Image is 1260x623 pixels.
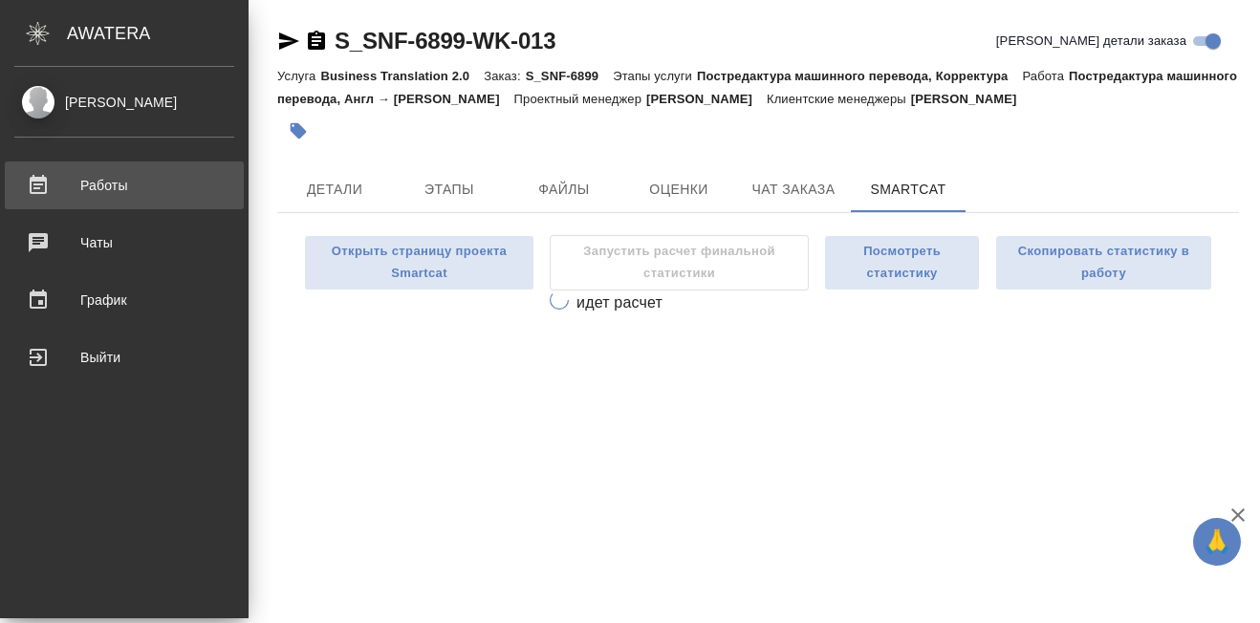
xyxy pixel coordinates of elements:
p: Business Translation 2.0 [320,69,484,83]
div: Обновление [550,235,809,316]
span: 🙏 [1201,522,1233,562]
button: Посмотреть статистику [824,235,980,290]
a: График [5,276,244,324]
a: S_SNF-6899-WK-013 [335,28,555,54]
p: S_SNF-6899 [526,69,614,83]
button: Скопировать ссылку для ЯМессенджера [277,30,300,53]
button: Открыть страницу проекта Smartcat [304,235,534,290]
div: AWATERA [67,14,249,53]
span: Оценки [633,178,725,202]
a: Выйти [5,333,244,381]
div: [PERSON_NAME] [14,92,234,113]
p: [PERSON_NAME] [911,92,1032,106]
span: Детали [289,178,380,202]
button: 🙏 [1193,518,1241,566]
p: Заказ: [484,69,525,83]
span: Скопировать статистику в работу [1006,241,1202,285]
p: Постредактура машинного перевода, Корректура [697,69,1022,83]
span: Файлы [518,178,610,202]
span: Этапы [403,178,495,202]
button: Скопировать ссылку [305,30,328,53]
div: идет расчет [573,288,666,318]
p: Клиентские менеджеры [767,92,911,106]
button: Добавить тэг [277,110,319,152]
span: [PERSON_NAME] детали заказа [996,32,1186,51]
p: Услуга [277,69,320,83]
a: Работы [5,161,244,209]
button: Скопировать статистику в работу [995,235,1212,290]
span: Открыть страницу проекта Smartcat [315,241,524,285]
p: Работа [1022,69,1069,83]
p: Этапы услуги [613,69,697,83]
span: Посмотреть статистику [835,241,969,285]
div: Выйти [14,343,234,372]
div: График [14,286,234,314]
div: Работы [14,171,234,200]
div: Чаты [14,228,234,257]
a: Чаты [5,219,244,267]
span: Чат заказа [748,178,839,202]
p: [PERSON_NAME] [646,92,767,106]
p: Проектный менеджер [514,92,646,106]
span: SmartCat [862,178,954,202]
